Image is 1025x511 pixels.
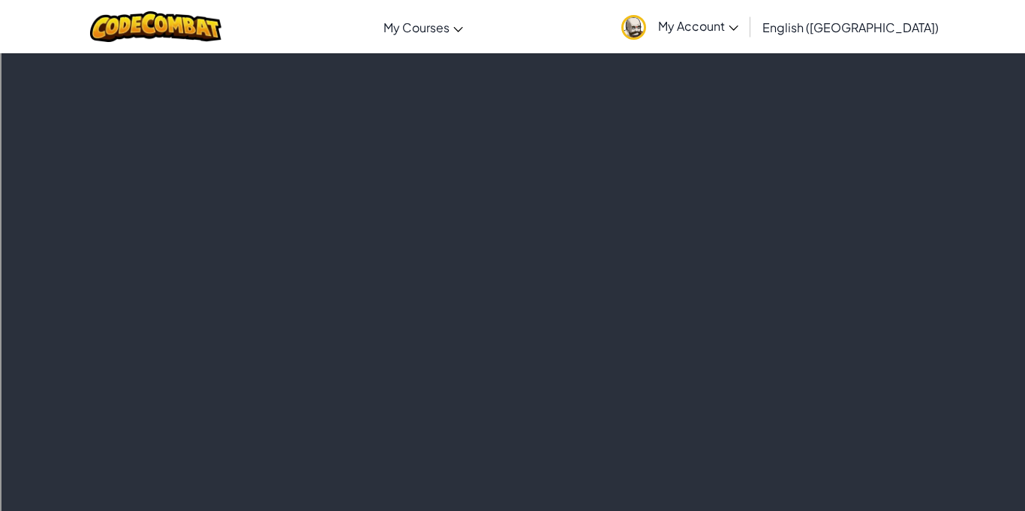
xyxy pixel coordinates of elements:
[90,11,221,42] img: CodeCombat logo
[376,7,470,47] a: My Courses
[383,20,449,35] span: My Courses
[614,3,746,50] a: My Account
[658,18,738,34] span: My Account
[621,15,646,40] img: avatar
[755,7,946,47] a: English ([GEOGRAPHIC_DATA])
[762,20,939,35] span: English ([GEOGRAPHIC_DATA])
